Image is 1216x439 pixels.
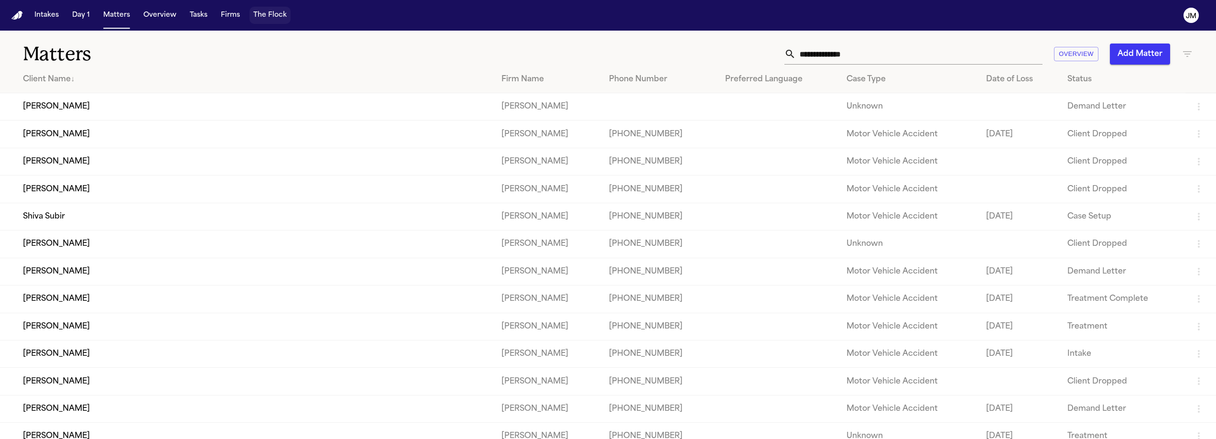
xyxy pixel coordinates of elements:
[978,121,1060,148] td: [DATE]
[250,7,291,24] button: The Flock
[839,368,978,395] td: Motor Vehicle Accident
[601,121,717,148] td: [PHONE_NUMBER]
[1067,74,1178,85] div: Status
[494,121,601,148] td: [PERSON_NAME]
[978,285,1060,313] td: [DATE]
[68,7,94,24] button: Day 1
[99,7,134,24] button: Matters
[1186,13,1196,20] text: JM
[217,7,244,24] button: Firms
[601,176,717,203] td: [PHONE_NUMBER]
[1060,230,1185,258] td: Client Dropped
[601,258,717,285] td: [PHONE_NUMBER]
[978,313,1060,340] td: [DATE]
[1060,340,1185,367] td: Intake
[601,148,717,175] td: [PHONE_NUMBER]
[494,340,601,367] td: [PERSON_NAME]
[494,176,601,203] td: [PERSON_NAME]
[725,74,831,85] div: Preferred Language
[494,93,601,121] td: [PERSON_NAME]
[601,395,717,422] td: [PHONE_NUMBER]
[11,11,23,20] a: Home
[839,148,978,175] td: Motor Vehicle Accident
[1060,285,1185,313] td: Treatment Complete
[839,313,978,340] td: Motor Vehicle Accident
[140,7,180,24] button: Overview
[494,148,601,175] td: [PERSON_NAME]
[1054,47,1098,62] button: Overview
[494,230,601,258] td: [PERSON_NAME]
[494,203,601,230] td: [PERSON_NAME]
[1060,176,1185,203] td: Client Dropped
[601,230,717,258] td: [PHONE_NUMBER]
[978,340,1060,367] td: [DATE]
[11,11,23,20] img: Finch Logo
[1060,203,1185,230] td: Case Setup
[839,176,978,203] td: Motor Vehicle Accident
[601,313,717,340] td: [PHONE_NUMBER]
[978,395,1060,422] td: [DATE]
[494,258,601,285] td: [PERSON_NAME]
[1060,395,1185,422] td: Demand Letter
[1060,93,1185,121] td: Demand Letter
[839,340,978,367] td: Motor Vehicle Accident
[978,203,1060,230] td: [DATE]
[601,368,717,395] td: [PHONE_NUMBER]
[839,285,978,313] td: Motor Vehicle Accident
[1110,44,1170,65] button: Add Matter
[839,203,978,230] td: Motor Vehicle Accident
[23,74,486,85] div: Client Name ↓
[23,42,376,66] h1: Matters
[839,258,978,285] td: Motor Vehicle Accident
[839,230,978,258] td: Unknown
[494,395,601,422] td: [PERSON_NAME]
[1060,313,1185,340] td: Treatment
[601,340,717,367] td: [PHONE_NUMBER]
[494,285,601,313] td: [PERSON_NAME]
[601,285,717,313] td: [PHONE_NUMBER]
[839,121,978,148] td: Motor Vehicle Accident
[494,368,601,395] td: [PERSON_NAME]
[609,74,710,85] div: Phone Number
[1060,148,1185,175] td: Client Dropped
[839,93,978,121] td: Unknown
[847,74,971,85] div: Case Type
[839,395,978,422] td: Motor Vehicle Accident
[1060,368,1185,395] td: Client Dropped
[1060,121,1185,148] td: Client Dropped
[494,313,601,340] td: [PERSON_NAME]
[31,7,63,24] button: Intakes
[1060,258,1185,285] td: Demand Letter
[978,258,1060,285] td: [DATE]
[501,74,594,85] div: Firm Name
[186,7,211,24] button: Tasks
[601,203,717,230] td: [PHONE_NUMBER]
[986,74,1052,85] div: Date of Loss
